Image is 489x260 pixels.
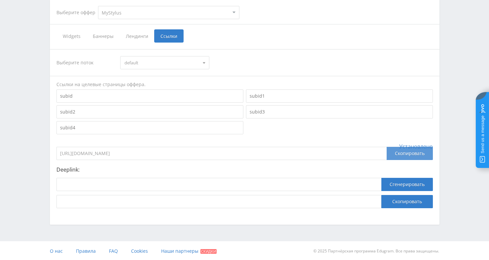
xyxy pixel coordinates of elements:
span: Cookies [131,248,148,254]
span: Скидки [200,249,217,254]
span: Баннеры [87,29,120,43]
span: default [124,56,199,69]
input: subid1 [246,89,433,103]
span: Правила [76,248,96,254]
span: Наши партнеры [161,248,198,254]
input: subid [56,89,243,103]
input: subid3 [246,105,433,118]
div: Скопировать [387,147,433,160]
span: О нас [50,248,63,254]
button: Сгенерировать [381,178,433,191]
span: Установлено [399,144,433,149]
span: Widgets [56,29,87,43]
p: Deeplink: [56,167,433,173]
button: Скопировать [381,195,433,208]
span: Лендинги [120,29,154,43]
div: Выберите оффер [56,10,98,15]
span: Ссылки [154,29,184,43]
div: Выберите поток [56,56,114,69]
input: subid4 [56,121,243,134]
input: subid2 [56,105,243,118]
div: Ссылки на целевые страницы оффера. [56,81,433,88]
span: FAQ [109,248,118,254]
